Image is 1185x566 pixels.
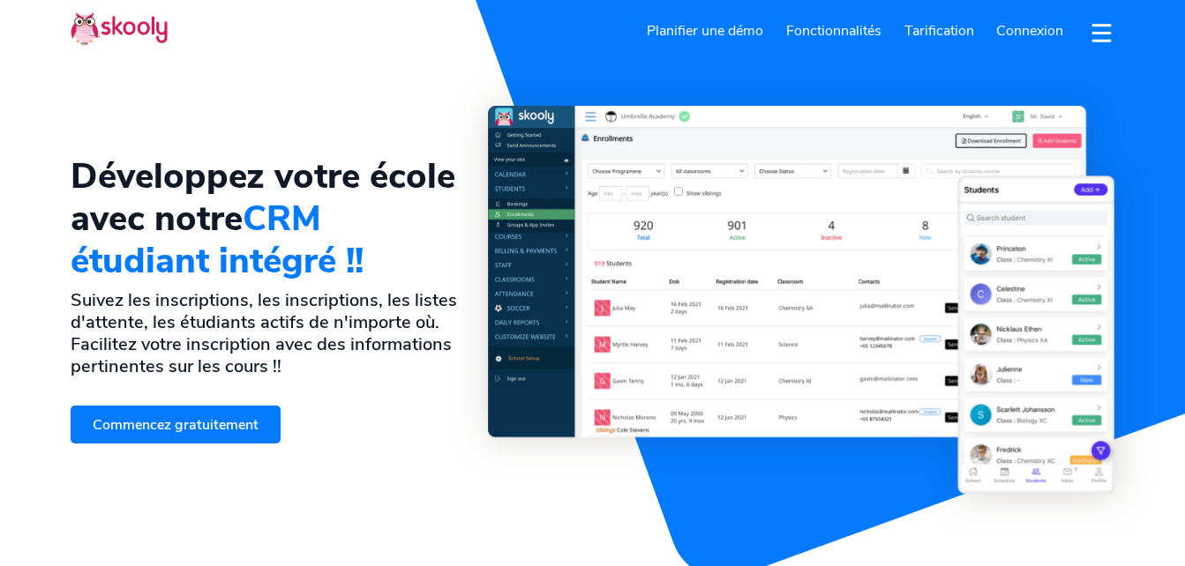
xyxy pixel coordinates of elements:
a: Commencez gratuitement [71,406,281,443]
h1: Développez votre école avec notre [71,155,460,282]
a: Planifier une démo [636,17,776,45]
img: Logiciel et application de gestion des étudiants - <span class='notranslate'>Skooly | Essayer gra... [488,106,1114,494]
span: Connexion [996,21,1063,41]
img: Skooly [71,11,168,46]
a: Fonctionnalités [775,17,893,45]
span: CRM étudiant intégré !! [71,195,364,285]
a: Connexion [985,17,1075,45]
button: dropdown menu [1089,12,1114,53]
h2: Suivez les inscriptions, les inscriptions, les listes d'attente, les étudiants actifs de n'import... [71,289,460,377]
a: Tarification [893,17,986,45]
span: Tarification [904,21,974,41]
